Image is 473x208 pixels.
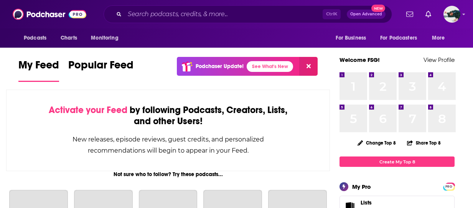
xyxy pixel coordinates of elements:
span: Logged in as fsg.publicity [443,6,460,23]
a: Show notifications dropdown [403,8,416,21]
button: Change Top 8 [353,138,400,148]
a: Show notifications dropdown [422,8,434,21]
div: New releases, episode reviews, guest credits, and personalized recommendations will begin to appe... [45,134,291,156]
div: Not sure who to follow? Try these podcasts... [6,171,330,178]
a: Welcome FSG! [340,56,380,63]
button: Share Top 8 [407,135,441,150]
button: open menu [86,31,128,45]
span: My Feed [18,58,59,76]
button: open menu [375,31,428,45]
span: Lists [361,199,372,206]
img: Podchaser - Follow, Share and Rate Podcasts [13,7,86,22]
span: Lists [361,199,376,206]
a: See What's New [247,61,293,72]
span: Open Advanced [350,12,382,16]
button: open menu [427,31,455,45]
span: New [371,5,385,12]
span: Activate your Feed [49,104,127,116]
a: Create My Top 8 [340,156,455,167]
a: Popular Feed [68,58,133,82]
a: PRO [444,183,453,189]
div: by following Podcasts, Creators, Lists, and other Users! [45,105,291,127]
p: Podchaser Update! [196,63,244,70]
span: Podcasts [24,33,46,43]
a: My Feed [18,58,59,82]
div: My Pro [352,183,371,190]
button: open menu [18,31,56,45]
span: Charts [61,33,77,43]
span: Popular Feed [68,58,133,76]
div: Search podcasts, credits, & more... [104,5,392,23]
img: User Profile [443,6,460,23]
span: For Podcasters [380,33,417,43]
a: View Profile [424,56,455,63]
button: open menu [330,31,376,45]
span: Ctrl K [323,9,341,19]
span: Monitoring [91,33,118,43]
span: More [432,33,445,43]
span: For Business [336,33,366,43]
button: Show profile menu [443,6,460,23]
input: Search podcasts, credits, & more... [125,8,323,20]
button: Open AdvancedNew [347,10,386,19]
a: Charts [56,31,82,45]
